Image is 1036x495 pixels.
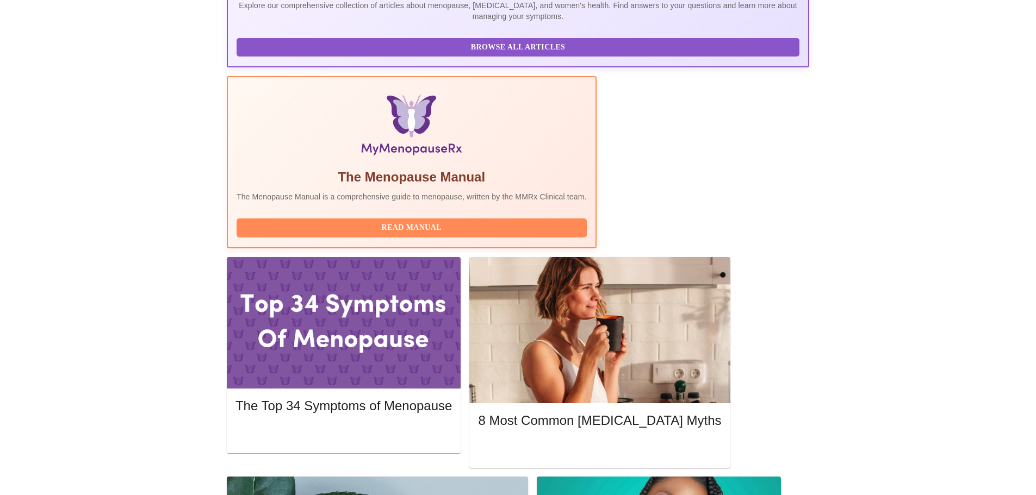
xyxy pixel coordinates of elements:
[235,424,452,443] button: Read More
[247,41,789,54] span: Browse All Articles
[237,42,802,51] a: Browse All Articles
[235,428,455,437] a: Read More
[237,218,587,237] button: Read Manual
[237,168,587,186] h5: The Menopause Manual
[237,191,587,202] p: The Menopause Manual is a comprehensive guide to menopause, written by the MMRx Clinical team.
[246,427,441,441] span: Read More
[489,442,710,456] span: Read More
[237,222,590,231] a: Read Manual
[478,443,724,453] a: Read More
[478,440,721,459] button: Read More
[235,397,452,415] h5: The Top 34 Symptoms of Menopause
[247,221,576,235] span: Read Manual
[237,38,799,57] button: Browse All Articles
[292,95,531,160] img: Menopause Manual
[478,412,721,429] h5: 8 Most Common [MEDICAL_DATA] Myths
